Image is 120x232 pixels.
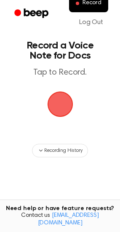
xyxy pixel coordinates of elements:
[15,40,105,61] h1: Record a Voice Note for Docs
[15,67,105,78] p: Tap to Record.
[5,212,115,227] span: Contact us
[32,144,88,157] button: Recording History
[8,5,56,22] a: Beep
[38,213,99,226] a: [EMAIL_ADDRESS][DOMAIN_NAME]
[48,92,73,117] img: Beep Logo
[71,12,112,32] a: Log Out
[44,147,82,154] span: Recording History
